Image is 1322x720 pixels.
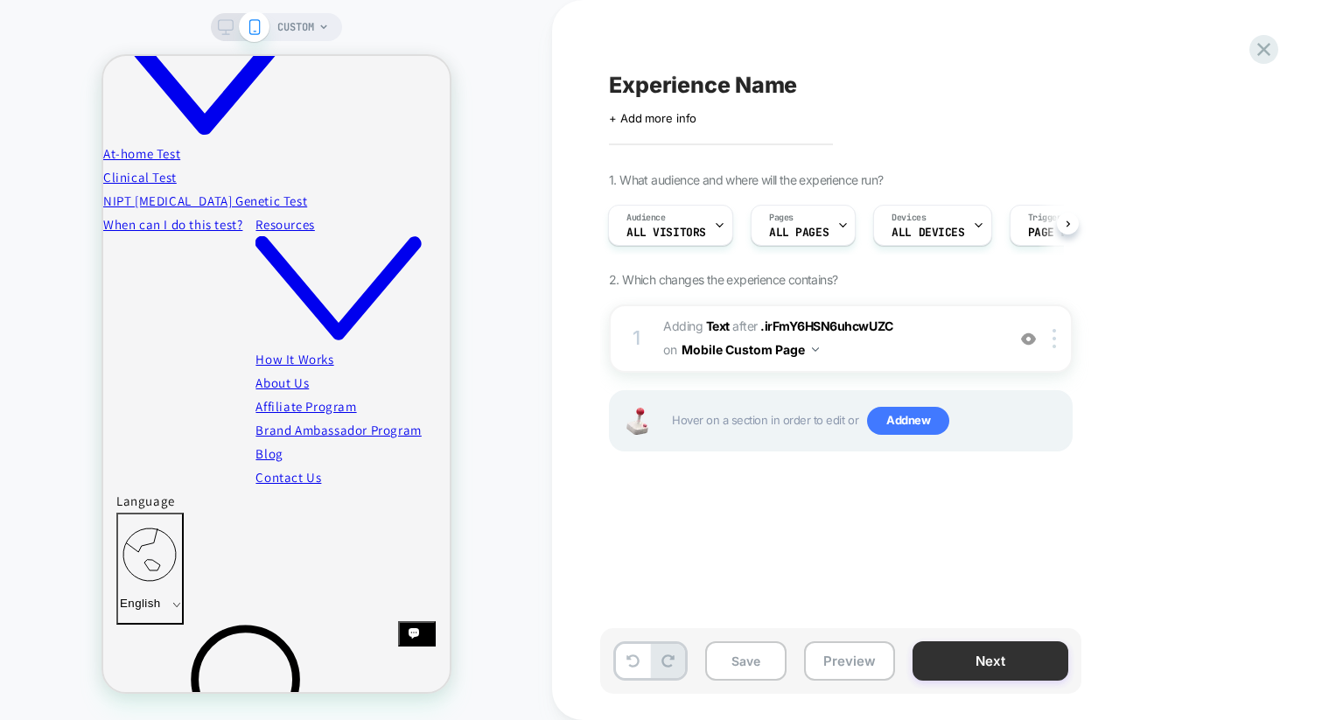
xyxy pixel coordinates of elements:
a: Brand Ambassador Program [152,366,318,382]
span: 1. What audience and where will the experience run? [609,172,883,187]
img: Joystick [619,408,654,435]
span: .irFmY6HSN6uhcwUZC [760,318,893,333]
span: Adding [663,318,730,333]
a: About Us [152,318,206,335]
span: ALL DEVICES [892,227,964,239]
span: Resources [152,160,211,177]
span: AFTER [732,318,758,333]
span: All Visitors [626,227,706,239]
span: Language [13,437,72,453]
span: on [663,339,676,360]
span: Pages [769,212,794,224]
a: Resources [152,160,318,287]
inbox-online-store-chat: Shopify online store chat [295,565,332,622]
span: + Add more info [609,111,696,125]
button: English [13,457,80,570]
span: English [17,541,58,554]
img: down arrow [812,347,819,352]
a: How It Works [152,295,230,311]
button: Save [705,641,787,681]
span: Trigger [1028,212,1062,224]
span: 2. Which changes the experience contains? [609,272,837,287]
span: CUSTOM [277,13,314,41]
button: Preview [804,641,895,681]
span: Devices [892,212,926,224]
span: Audience [626,212,666,224]
span: ALL PAGES [769,227,829,239]
button: Next [913,641,1068,681]
img: close [1053,329,1056,348]
a: Affiliate Program [152,342,253,359]
a: Contact Us [152,413,218,430]
span: Add new [867,407,949,435]
span: Experience Name [609,72,797,98]
div: 1 [628,321,646,356]
span: Page Load [1028,227,1088,239]
a: Blog [152,389,179,406]
img: crossed eye [1021,332,1036,346]
b: Text [706,318,730,333]
button: Mobile Custom Page [682,337,819,362]
span: Hover on a section in order to edit or [672,407,1062,435]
